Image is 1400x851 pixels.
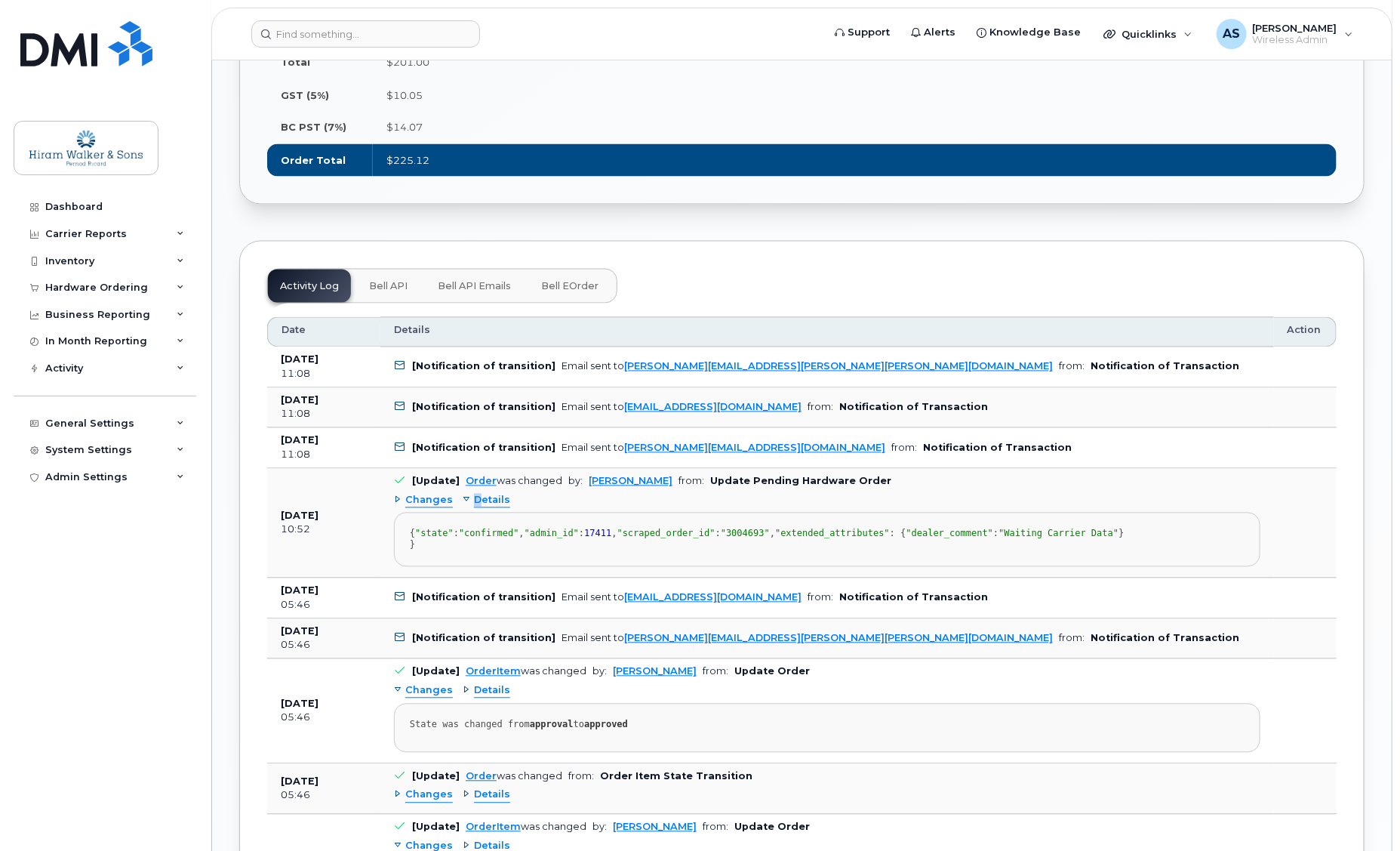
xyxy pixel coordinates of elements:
span: by: [592,822,607,833]
b: [DATE] [281,435,318,446]
span: Changes [405,494,453,508]
div: Email sent to [562,402,802,413]
label: Total [281,55,310,69]
span: Quicklinks [1122,28,1177,40]
div: Email sent to [562,361,1053,372]
b: [Update] [412,771,460,782]
b: [Notification of transition] [412,442,555,454]
div: State was changed from to [410,720,1245,731]
a: Order [466,476,497,487]
label: GST (5%) [281,88,329,103]
a: Knowledge Base [966,17,1091,48]
span: Details [474,788,510,803]
b: [Notification of transition] [412,402,555,413]
span: by: [568,476,583,487]
span: "3004693" [721,529,770,539]
span: from: [1059,633,1085,644]
th: Action [1274,317,1337,347]
a: Order [466,771,497,782]
a: OrderItem [466,822,521,833]
span: Details [474,684,510,698]
b: Update Order [734,822,810,833]
span: [PERSON_NAME] [1253,22,1337,34]
div: 05:46 [281,639,367,652]
span: Details [394,324,430,338]
b: [DATE] [281,626,318,637]
b: [Update] [412,666,460,677]
a: Alerts [900,17,966,48]
span: "admin_id" [525,529,579,539]
a: [EMAIL_ADDRESS][DOMAIN_NAME] [624,592,802,603]
span: by: [592,666,607,677]
span: Bell eOrder [541,281,598,293]
div: 05:46 [281,711,367,725]
b: Order Item State Transition [600,771,752,782]
span: Details [474,494,510,508]
span: Knowledge Base [989,25,1081,40]
div: 11:08 [281,368,367,381]
div: { : , : , : , : { : } } [410,529,1245,551]
strong: approved [584,720,628,730]
b: [Notification of transition] [412,361,555,372]
a: [EMAIL_ADDRESS][DOMAIN_NAME] [624,402,802,413]
a: OrderItem [466,666,521,677]
div: 10:52 [281,523,367,537]
b: Notification of Transaction [839,592,988,603]
a: [PERSON_NAME] [613,666,697,677]
span: $14.07 [386,122,423,134]
div: Email sent to [562,442,885,454]
span: from: [568,771,594,782]
b: Notification of Transaction [1091,633,1239,644]
label: Order Total [281,154,346,168]
span: AS [1223,25,1240,43]
a: [PERSON_NAME] [613,822,697,833]
span: $10.05 [386,89,423,101]
label: BC PST (7%) [281,121,346,135]
b: [DATE] [281,698,318,710]
span: "scraped_order_id" [617,529,715,539]
b: [DATE] [281,354,318,365]
span: from: [808,592,833,603]
div: Anoop Subramani [1206,19,1364,49]
span: "extended_attributes" [775,529,890,539]
span: "confirmed" [459,529,518,539]
b: Update Pending Hardware Order [710,476,891,487]
span: Changes [405,684,453,698]
span: from: [1059,361,1085,372]
a: [PERSON_NAME][EMAIL_ADDRESS][PERSON_NAME][PERSON_NAME][DOMAIN_NAME] [624,361,1053,372]
span: "Waiting Carrier Data" [998,529,1118,539]
div: 11:08 [281,408,367,421]
span: from: [891,442,917,454]
b: Notification of Transaction [1091,361,1239,372]
a: [PERSON_NAME] [589,476,672,487]
div: Quicklinks [1093,19,1203,49]
div: 05:46 [281,789,367,803]
span: from: [808,402,833,413]
span: "state" [415,529,454,539]
div: 05:46 [281,599,367,612]
b: [Notification of transition] [412,592,555,603]
div: was changed [466,771,562,782]
span: $225.12 [386,155,429,167]
div: 11:08 [281,449,367,462]
span: Changes [405,788,453,803]
span: Wireless Admin [1253,34,1337,46]
span: Bell API [369,281,408,293]
span: Alerts [924,25,955,40]
div: Email sent to [562,592,802,603]
span: Date [282,324,306,338]
span: from: [703,822,728,833]
span: Support [848,25,890,40]
span: Bell API Emails [438,281,511,293]
span: from: [678,476,704,487]
b: [Update] [412,476,460,487]
b: Notification of Transaction [839,402,988,413]
div: was changed [466,666,586,677]
div: was changed [466,822,586,833]
b: Update Order [734,666,810,677]
b: [Notification of transition] [412,633,555,644]
input: Find something... [251,20,480,48]
a: Support [824,17,900,48]
div: Email sent to [562,633,1053,644]
strong: approval [530,720,574,730]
